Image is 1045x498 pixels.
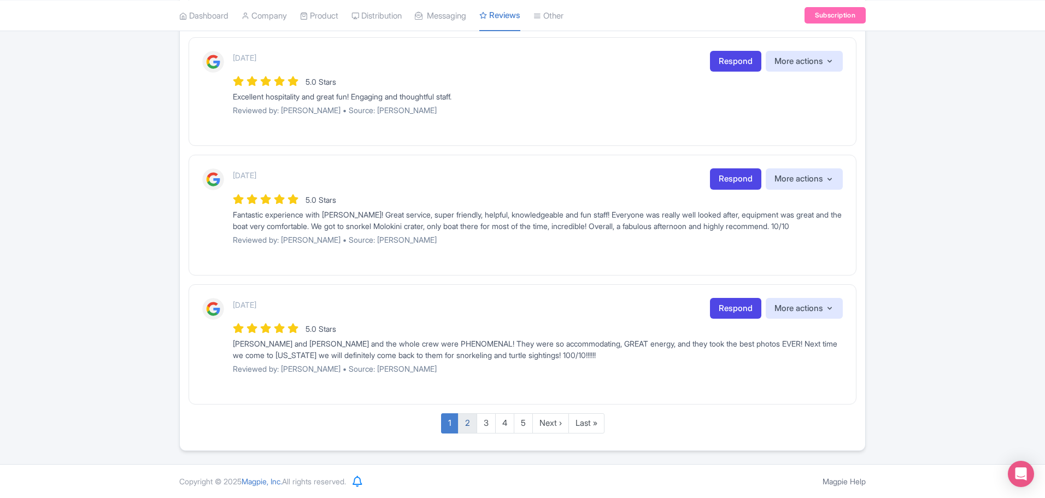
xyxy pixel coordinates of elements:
[1008,461,1034,487] div: Open Intercom Messenger
[233,363,843,374] p: Reviewed by: [PERSON_NAME] • Source: [PERSON_NAME]
[532,413,569,433] a: Next ›
[242,1,287,31] a: Company
[766,51,843,72] button: More actions
[202,168,224,190] img: Google Logo
[710,51,761,72] a: Respond
[477,413,496,433] a: 3
[415,1,466,31] a: Messaging
[514,413,533,433] a: 5
[202,51,224,73] img: Google Logo
[300,1,338,31] a: Product
[458,413,477,433] a: 2
[441,413,459,433] a: 1
[233,104,843,116] p: Reviewed by: [PERSON_NAME] • Source: [PERSON_NAME]
[533,1,563,31] a: Other
[306,195,336,204] span: 5.0 Stars
[233,299,256,310] p: [DATE]
[233,91,843,102] div: Excellent hospitality and great fun! Engaging and thoughtful staff.
[351,1,402,31] a: Distribution
[495,413,514,433] a: 4
[805,7,866,24] a: Subscription
[766,298,843,319] button: More actions
[242,477,282,486] span: Magpie, Inc.
[823,477,866,486] a: Magpie Help
[173,476,353,487] div: Copyright © 2025 All rights reserved.
[233,234,843,245] p: Reviewed by: [PERSON_NAME] • Source: [PERSON_NAME]
[568,413,604,433] a: Last »
[233,209,843,232] div: Fantastic experience with [PERSON_NAME]! Great service, super friendly, helpful, knowledgeable an...
[306,77,336,86] span: 5.0 Stars
[233,169,256,181] p: [DATE]
[766,168,843,190] button: More actions
[202,298,224,320] img: Google Logo
[233,52,256,63] p: [DATE]
[710,168,761,190] a: Respond
[179,1,228,31] a: Dashboard
[233,338,843,361] div: [PERSON_NAME] and [PERSON_NAME] and the whole crew were PHENOMENAL! They were so accommodating, G...
[710,298,761,319] a: Respond
[306,324,336,333] span: 5.0 Stars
